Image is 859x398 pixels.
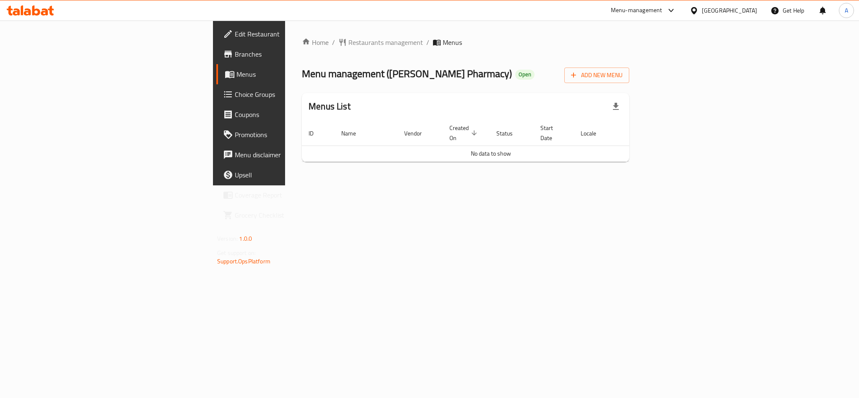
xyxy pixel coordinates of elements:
[216,125,356,145] a: Promotions
[217,233,238,244] span: Version:
[515,71,535,78] span: Open
[617,120,680,146] th: Actions
[404,128,433,138] span: Vendor
[845,6,848,15] span: A
[216,205,356,225] a: Grocery Checklist
[702,6,757,15] div: [GEOGRAPHIC_DATA]
[235,130,350,140] span: Promotions
[540,123,564,143] span: Start Date
[235,170,350,180] span: Upsell
[564,68,629,83] button: Add New Menu
[235,29,350,39] span: Edit Restaurant
[235,109,350,120] span: Coupons
[302,120,680,162] table: enhanced table
[217,247,256,258] span: Get support on:
[309,128,324,138] span: ID
[348,37,423,47] span: Restaurants management
[515,70,535,80] div: Open
[302,37,629,47] nav: breadcrumb
[338,37,423,47] a: Restaurants management
[216,64,356,84] a: Menus
[611,5,662,16] div: Menu-management
[235,89,350,99] span: Choice Groups
[302,64,512,83] span: Menu management ( [PERSON_NAME] Pharmacy )
[239,233,252,244] span: 1.0.0
[216,44,356,64] a: Branches
[341,128,367,138] span: Name
[217,256,270,267] a: Support.OpsPlatform
[235,190,350,200] span: Coverage Report
[235,49,350,59] span: Branches
[471,148,511,159] span: No data to show
[309,100,350,113] h2: Menus List
[216,185,356,205] a: Coverage Report
[449,123,480,143] span: Created On
[216,165,356,185] a: Upsell
[581,128,607,138] span: Locale
[426,37,429,47] li: /
[216,24,356,44] a: Edit Restaurant
[235,150,350,160] span: Menu disclaimer
[496,128,524,138] span: Status
[606,96,626,117] div: Export file
[216,84,356,104] a: Choice Groups
[443,37,462,47] span: Menus
[216,104,356,125] a: Coupons
[571,70,623,81] span: Add New Menu
[236,69,350,79] span: Menus
[216,145,356,165] a: Menu disclaimer
[235,210,350,220] span: Grocery Checklist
